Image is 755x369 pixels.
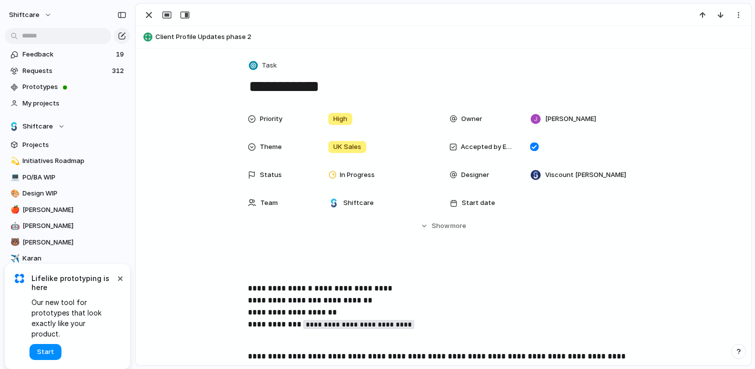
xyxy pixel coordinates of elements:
span: Status [260,170,282,180]
button: 🐻 [9,237,19,247]
button: Showmore [248,217,640,235]
span: Start [37,347,54,357]
span: [PERSON_NAME] [545,114,596,124]
span: High [333,114,347,124]
a: Requests312 [5,63,130,78]
div: 🎨 [10,188,17,199]
span: In Progress [340,170,375,180]
a: 🐻[PERSON_NAME] [5,235,130,250]
a: 💻PO/BA WIP [5,170,130,185]
span: more [450,221,466,231]
span: My projects [22,98,126,108]
span: Accepted by Engineering [461,142,514,152]
button: Dismiss [114,272,126,284]
span: 312 [112,66,126,76]
span: Start date [462,198,495,208]
span: Show [432,221,450,231]
span: Owner [461,114,482,124]
span: Feedback [22,49,113,59]
span: Shiftcare [22,121,53,131]
button: 🍎 [9,205,19,215]
a: Projects [5,137,130,152]
button: 🤖 [9,221,19,231]
span: Design WIP [22,188,126,198]
span: Projects [22,140,126,150]
button: 💻 [9,172,19,182]
span: Priority [260,114,282,124]
a: My projects [5,96,130,111]
div: 💻 [10,171,17,183]
span: Our new tool for prototypes that look exactly like your product. [31,297,115,339]
div: 🍎 [10,204,17,215]
span: Theme [260,142,282,152]
button: ✈️ [9,253,19,263]
span: Prototypes [22,82,126,92]
span: Designer [461,170,489,180]
button: Client Profile Updates phase 2 [140,29,747,45]
a: 💫Initiatives Roadmap [5,153,130,168]
span: Lifelike prototyping is here [31,274,115,292]
span: Initiatives Roadmap [22,156,126,166]
button: Start [29,344,61,360]
div: 💫 [10,155,17,167]
div: ✈️ [10,253,17,264]
a: Prototypes [5,79,130,94]
span: shiftcare [9,10,39,20]
span: UK Sales [333,142,361,152]
div: 🤖 [10,220,17,232]
a: 🤖[PERSON_NAME] [5,218,130,233]
span: [PERSON_NAME] [22,205,126,215]
span: [PERSON_NAME] [22,237,126,247]
span: 19 [116,49,126,59]
div: 🐻 [10,236,17,248]
span: Team [260,198,278,208]
span: Client Profile Updates phase 2 [155,32,747,42]
button: Shiftcare [5,119,130,134]
button: shiftcare [4,7,57,23]
span: PO/BA WIP [22,172,126,182]
button: Task [247,58,280,73]
span: [PERSON_NAME] [22,221,126,231]
span: Requests [22,66,109,76]
button: 💫 [9,156,19,166]
a: 🍎[PERSON_NAME] [5,202,130,217]
button: 🎨 [9,188,19,198]
a: Feedback19 [5,47,130,62]
span: Karan [22,253,126,263]
span: Task [262,60,277,70]
a: 🎨Design WIP [5,186,130,201]
span: Viscount [PERSON_NAME] [545,170,626,180]
a: ✈️Karan [5,251,130,266]
span: Shiftcare [343,198,374,208]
